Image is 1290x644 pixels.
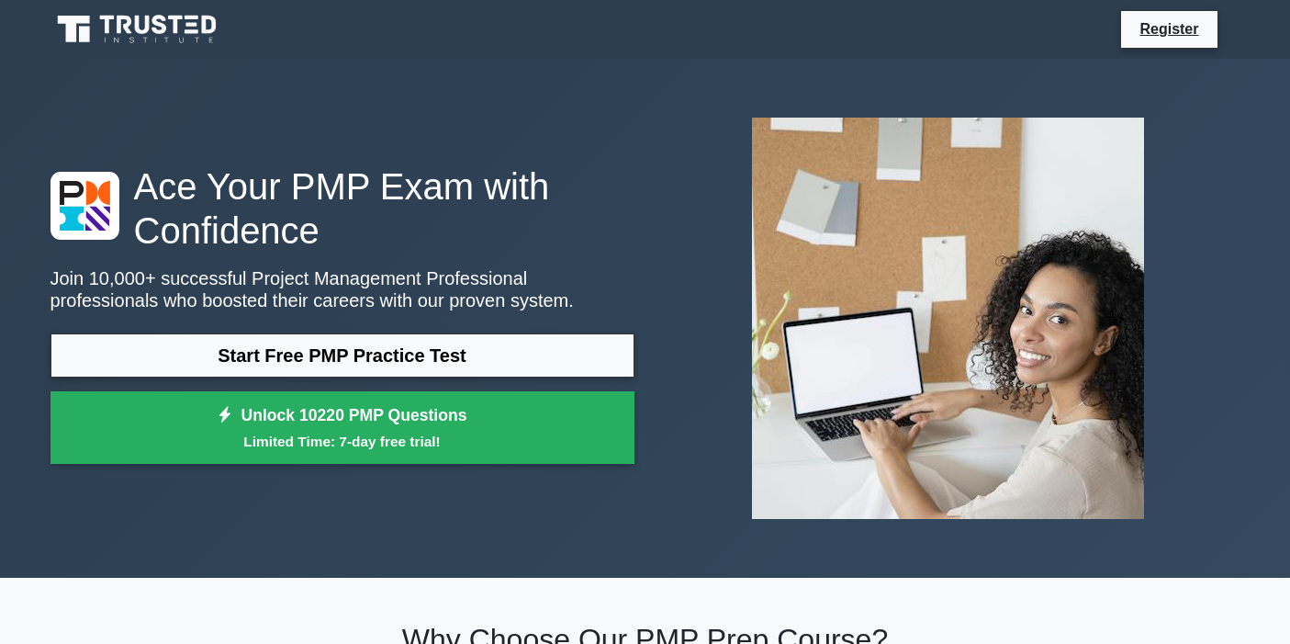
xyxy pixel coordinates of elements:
a: Register [1128,17,1209,40]
h1: Ace Your PMP Exam with Confidence [50,164,634,253]
a: Unlock 10220 PMP QuestionsLimited Time: 7-day free trial! [50,391,634,465]
small: Limited Time: 7-day free trial! [73,431,611,452]
p: Join 10,000+ successful Project Management Professional professionals who boosted their careers w... [50,267,634,311]
a: Start Free PMP Practice Test [50,333,634,378]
